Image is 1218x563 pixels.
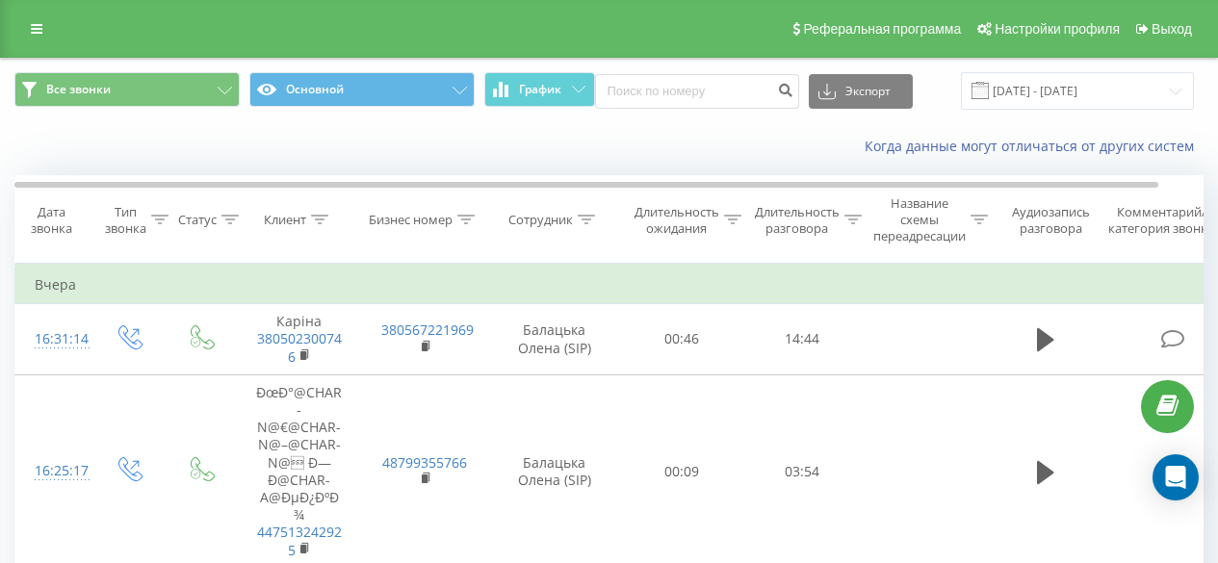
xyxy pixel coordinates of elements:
a: 380567221969 [381,320,474,339]
button: График [484,72,595,107]
div: Статус [178,212,217,228]
div: Название схемы переадресации [873,195,966,244]
div: Бизнес номер [369,212,453,228]
button: Все звонки [14,72,240,107]
div: Длительность ожидания [635,204,719,237]
td: Каріна [237,304,362,375]
button: Основной [249,72,475,107]
span: График [519,83,561,96]
td: Балацька Олена (SIP) [487,304,622,375]
button: Экспорт [809,74,913,109]
div: Дата звонка [15,204,87,237]
div: Тип звонка [105,204,146,237]
div: Сотрудник [508,212,573,228]
span: Выход [1152,21,1192,37]
div: Комментарий/категория звонка [1105,204,1218,237]
span: Все звонки [46,82,111,97]
span: Настройки профиля [995,21,1120,37]
a: 447513242925 [257,523,342,558]
div: Клиент [264,212,306,228]
span: Реферальная программа [803,21,961,37]
div: Аудиозапись разговора [1004,204,1098,237]
input: Поиск по номеру [595,74,799,109]
td: 14:44 [742,304,863,375]
td: 00:46 [622,304,742,375]
div: Open Intercom Messenger [1153,454,1199,500]
div: Длительность разговора [755,204,840,237]
a: 48799355766 [382,453,467,472]
div: 16:31:14 [35,320,73,358]
a: Когда данные могут отличаться от других систем [865,137,1204,155]
div: 16:25:17 [35,452,73,490]
a: 380502300746 [257,329,342,365]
